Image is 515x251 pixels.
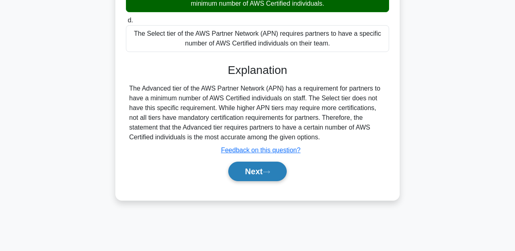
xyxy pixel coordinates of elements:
[126,25,389,52] div: The Select tier of the AWS Partner Network (APN) requires partners to have a specific number of A...
[131,63,384,77] h3: Explanation
[129,84,386,142] div: The Advanced tier of the AWS Partner Network (APN) has a requirement for partners to have a minim...
[221,147,301,154] a: Feedback on this question?
[128,17,133,24] span: d.
[228,162,286,181] button: Next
